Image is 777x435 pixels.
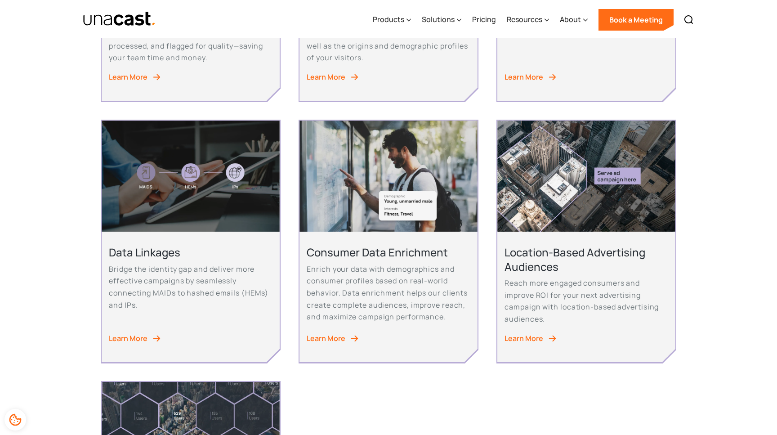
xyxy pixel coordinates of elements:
[109,332,147,345] div: Learn More
[307,332,345,345] div: Learn More
[109,332,272,345] a: Learn More
[505,277,668,325] p: Reach more engaged consumers and improve ROI for your next advertising campaign with location-bas...
[505,71,668,83] a: Learn More
[507,1,549,38] div: Resources
[497,121,675,232] img: Aerial View of city streets. Serve ad campaign here outlined
[109,71,147,83] div: Learn More
[472,1,496,38] a: Pricing
[109,71,272,83] a: Learn More
[422,14,455,25] div: Solutions
[4,409,26,431] div: Cookie Preferences
[109,263,272,311] p: Bridge the identity gap and deliver more effective campaigns by seamlessly connecting MAIDs to ha...
[109,245,272,259] h2: Data Linkages
[307,263,470,323] p: Enrich your data with demographics and consumer profiles based on real-world behavior. Data enric...
[83,11,156,27] img: Unacast text logo
[505,71,543,83] div: Learn More
[507,14,542,25] div: Resources
[683,14,694,25] img: Search icon
[307,71,345,83] div: Learn More
[307,245,470,259] h2: Consumer Data Enrichment
[598,9,674,31] a: Book a Meeting
[422,1,461,38] div: Solutions
[83,11,156,27] a: home
[307,71,470,83] a: Learn More
[373,1,411,38] div: Products
[505,332,543,345] div: Learn More
[505,245,668,273] h2: Location-Based Advertising Audiences
[505,332,668,345] a: Learn More
[373,14,404,25] div: Products
[560,1,588,38] div: About
[560,14,581,25] div: About
[307,332,470,345] a: Learn More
